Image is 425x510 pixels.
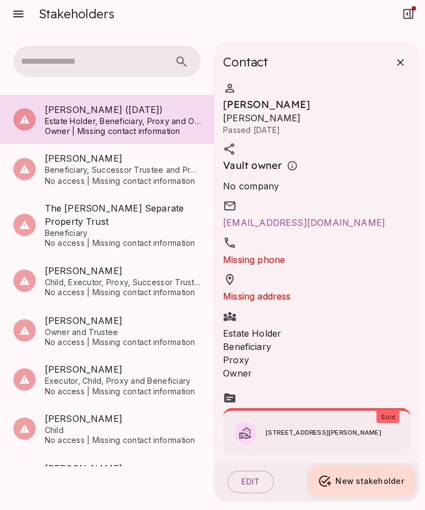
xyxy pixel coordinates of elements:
[221,341,279,354] span: Beneficiary
[44,266,199,279] span: [PERSON_NAME]
[44,462,199,475] span: [PERSON_NAME]
[221,354,279,368] span: Proxy
[44,315,199,328] span: [PERSON_NAME]
[333,476,401,486] span: New stakeholder
[44,240,199,250] span: No access | Missing contact information
[221,127,278,138] span: Passed [DATE]
[221,101,308,114] span: [PERSON_NAME]
[226,471,272,493] button: Edit
[44,279,199,289] span: Child, Executor, Proxy, Successor Trustee and Beneficiary
[44,129,199,139] span: Owner | Missing contact information
[221,255,283,268] span: Missing phone
[44,289,199,299] span: No access | Missing contact information
[44,377,199,387] span: Executor, Child, Proxy and Beneficiary
[44,436,199,446] span: No access | Missing contact information
[44,204,199,230] span: The [PERSON_NAME] Separate Property Trust
[44,364,199,377] span: [PERSON_NAME]
[221,411,407,456] button: [STREET_ADDRESS][PERSON_NAME]Sold
[221,162,280,174] span: Vault owner
[221,182,277,195] div: No company
[221,291,289,305] span: Missing address
[44,119,199,129] span: Estate Holder, Beneficiary, Proxy and Owner
[44,338,199,348] span: No access | Missing contact information
[38,10,113,25] span: Stakeholders
[44,426,199,436] span: Child
[307,466,412,497] button: New stakeholder
[44,387,199,397] span: No access | Missing contact information
[44,413,199,426] span: [PERSON_NAME]
[221,219,382,230] a: [EMAIL_ADDRESS][DOMAIN_NAME]
[221,328,279,341] span: Estate Holder
[374,411,396,424] p: Sold
[44,106,199,119] span: [PERSON_NAME] ([DATE])
[221,114,308,127] span: [PERSON_NAME]
[44,178,199,188] span: No access | Missing contact information
[221,368,279,381] span: Owner
[44,230,199,240] span: Beneficiary
[263,429,396,439] span: [STREET_ADDRESS][PERSON_NAME]
[44,328,199,338] span: Owner and Trustee
[221,58,266,74] span: Contact
[44,154,199,168] span: [PERSON_NAME]
[44,168,199,178] span: Beneficiary, Successor Trustee and Proxy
